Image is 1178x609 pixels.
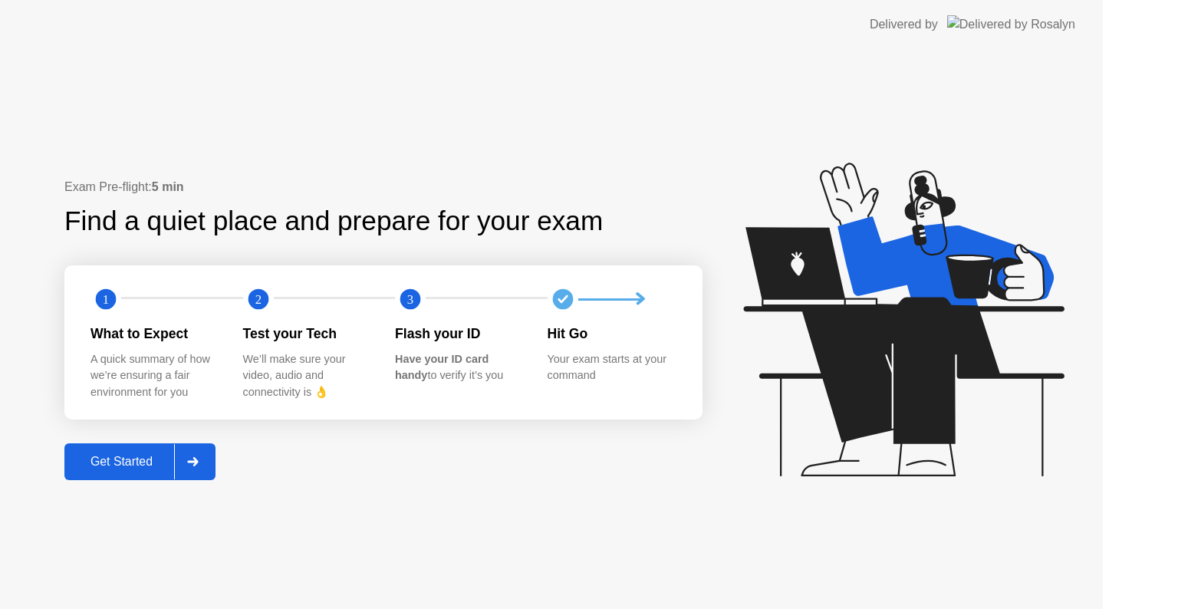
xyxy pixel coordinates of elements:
[69,455,174,469] div: Get Started
[64,178,703,196] div: Exam Pre-flight:
[548,324,676,344] div: Hit Go
[90,351,219,401] div: A quick summary of how we’re ensuring a fair environment for you
[64,443,216,480] button: Get Started
[243,351,371,401] div: We’ll make sure your video, audio and connectivity is 👌
[548,351,676,384] div: Your exam starts at your command
[90,324,219,344] div: What to Expect
[407,292,413,307] text: 3
[395,351,523,384] div: to verify it’s you
[255,292,261,307] text: 2
[103,292,109,307] text: 1
[870,15,938,34] div: Delivered by
[395,324,523,344] div: Flash your ID
[243,324,371,344] div: Test your Tech
[152,180,184,193] b: 5 min
[64,201,605,242] div: Find a quiet place and prepare for your exam
[947,15,1075,33] img: Delivered by Rosalyn
[395,353,489,382] b: Have your ID card handy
